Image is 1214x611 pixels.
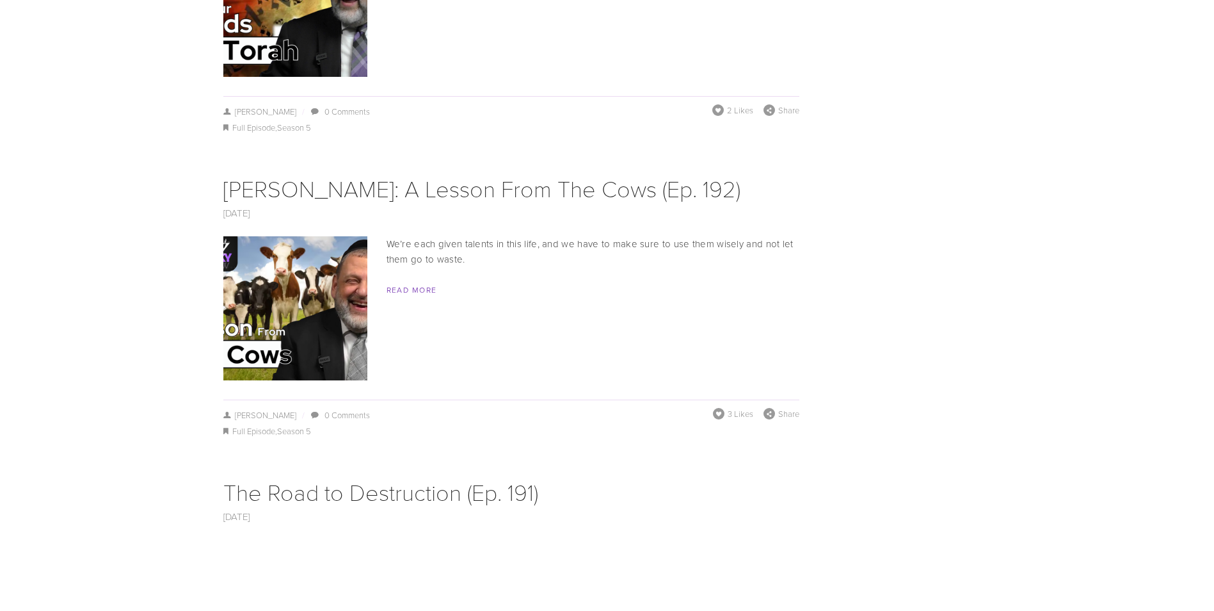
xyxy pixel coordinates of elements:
[232,425,275,437] a: Full Episode
[223,172,740,204] a: [PERSON_NAME]: A Lesson From The Cows (Ep. 192)
[223,206,250,220] a: [DATE]
[387,284,437,295] a: Read More
[727,104,753,116] span: 2 Likes
[223,236,799,267] p: We’re each given talents in this life, and we have to make sure to use them wisely and not let th...
[223,409,297,421] a: [PERSON_NAME]
[277,425,311,437] a: Season 5
[763,408,799,420] div: Share
[223,106,297,117] a: [PERSON_NAME]
[728,408,753,420] span: 3 Likes
[223,424,799,439] div: ,
[223,476,538,507] a: The Road to Destruction (Ep. 191)
[296,106,309,117] span: /
[324,106,370,117] a: 0 Comments
[296,409,309,421] span: /
[763,104,799,116] div: Share
[223,120,799,136] div: ,
[324,409,370,421] a: 0 Comments
[277,122,311,133] a: Season 5
[223,510,250,523] a: [DATE]
[232,122,275,133] a: Full Episode
[167,236,423,380] img: Matos-Masei: A Lesson From The Cows (Ep. 192)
